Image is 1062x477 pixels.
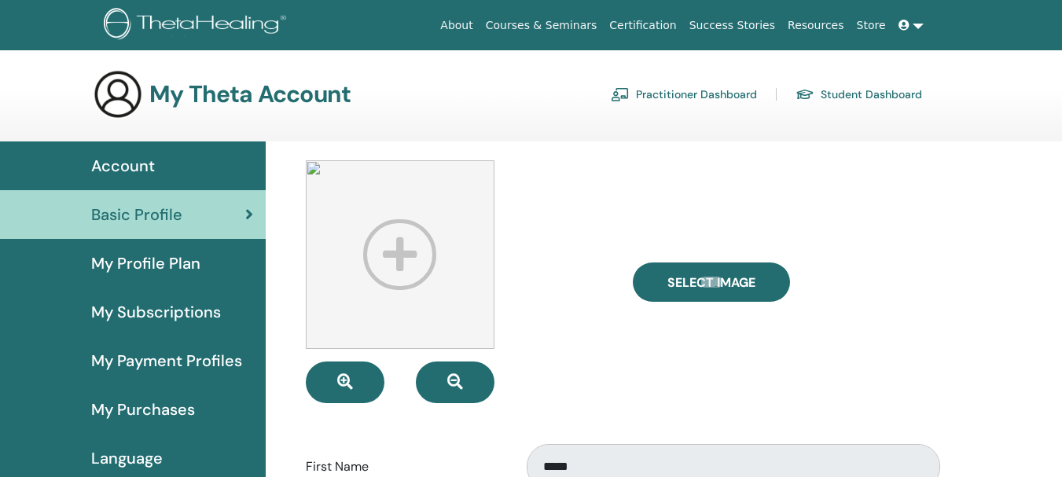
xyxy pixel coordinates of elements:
span: My Subscriptions [91,300,221,324]
span: Select Image [667,274,755,291]
a: Courses & Seminars [480,11,604,40]
span: My Payment Profiles [91,349,242,372]
a: Store [851,11,892,40]
a: Resources [781,11,851,40]
span: Basic Profile [91,203,182,226]
a: About [434,11,479,40]
h3: My Theta Account [149,80,351,108]
a: Student Dashboard [796,82,922,107]
img: generic-user-icon.jpg [93,69,143,119]
img: profile [306,160,494,349]
input: Select Image [701,277,722,288]
span: My Purchases [91,398,195,421]
img: chalkboard-teacher.svg [611,87,630,101]
img: logo.png [104,8,292,43]
a: Success Stories [683,11,781,40]
img: graduation-cap.svg [796,88,814,101]
a: Practitioner Dashboard [611,82,757,107]
a: Certification [603,11,682,40]
span: My Profile Plan [91,251,200,275]
span: Language [91,446,163,470]
span: Account [91,154,155,178]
